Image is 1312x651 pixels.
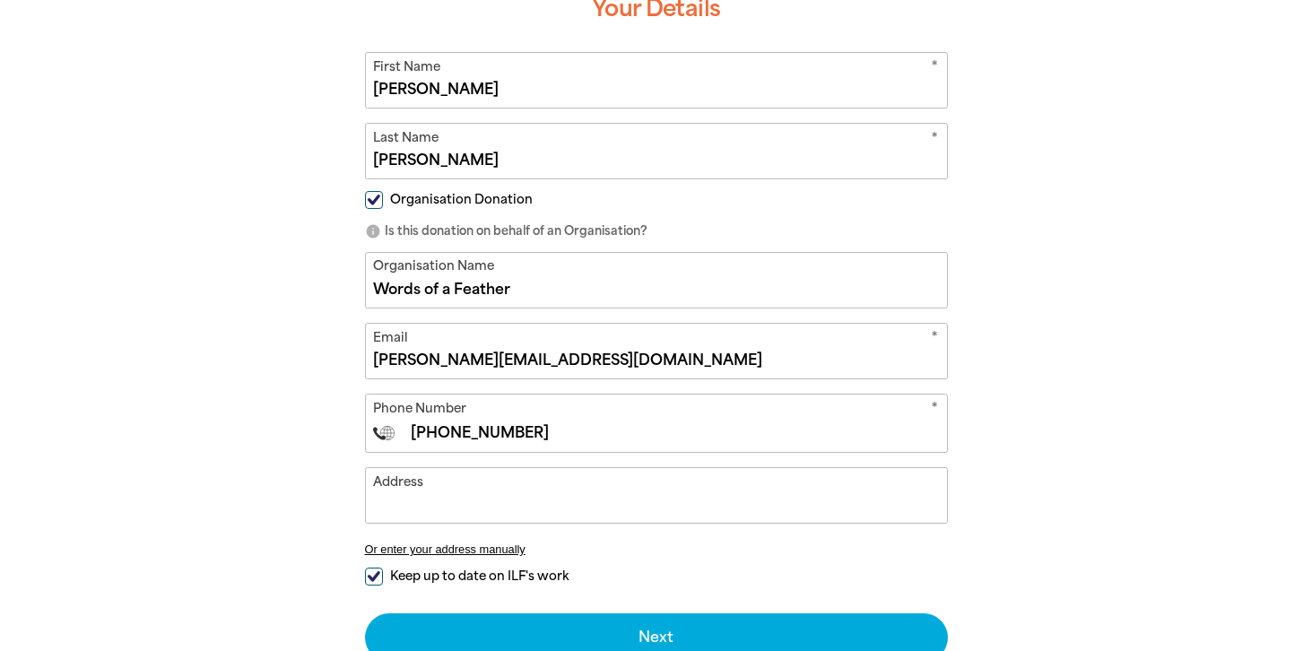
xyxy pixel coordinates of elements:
input: Organisation Donation [365,191,383,209]
p: Is this donation on behalf of an Organisation? [365,222,948,240]
button: Or enter your address manually [365,542,948,556]
input: Keep up to date on ILF's work [365,568,383,586]
span: Organisation Donation [390,191,533,208]
span: Keep up to date on ILF's work [390,568,569,585]
i: info [365,223,381,239]
i: Required [931,399,938,421]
